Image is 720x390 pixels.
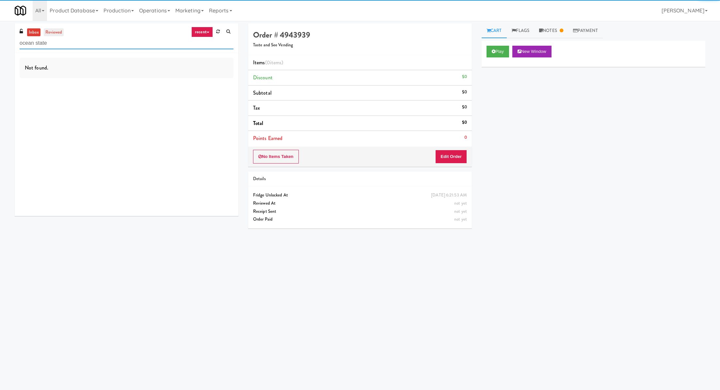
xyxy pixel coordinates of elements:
[464,133,467,142] div: 0
[253,43,467,48] h5: Taste and See Vending
[462,103,467,111] div: $0
[253,150,299,164] button: No Items Taken
[253,104,260,112] span: Tax
[270,59,282,66] ng-pluralize: items
[435,150,467,164] button: Edit Order
[462,73,467,81] div: $0
[253,134,282,142] span: Points Earned
[191,27,213,37] a: recent
[15,5,26,16] img: Micromart
[462,88,467,96] div: $0
[462,118,467,127] div: $0
[507,23,535,38] a: Flags
[265,59,283,66] span: (0 )
[253,191,467,199] div: Fridge Unlocked At
[253,74,273,81] span: Discount
[534,23,568,38] a: Notes
[253,119,264,127] span: Total
[482,23,507,38] a: Cart
[454,200,467,206] span: not yet
[27,28,40,37] a: inbox
[568,23,603,38] a: Payment
[253,208,467,216] div: Receipt Sent
[454,208,467,214] span: not yet
[253,89,272,97] span: Subtotal
[44,28,64,37] a: reviewed
[253,31,467,39] h4: Order # 4943939
[512,46,552,57] button: New Window
[487,46,509,57] button: Play
[25,64,48,71] span: Not found.
[253,175,467,183] div: Details
[253,59,283,66] span: Items
[454,216,467,222] span: not yet
[253,215,467,224] div: Order Paid
[253,199,467,208] div: Reviewed At
[20,37,233,49] input: Search vision orders
[431,191,467,199] div: [DATE] 6:21:53 AM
